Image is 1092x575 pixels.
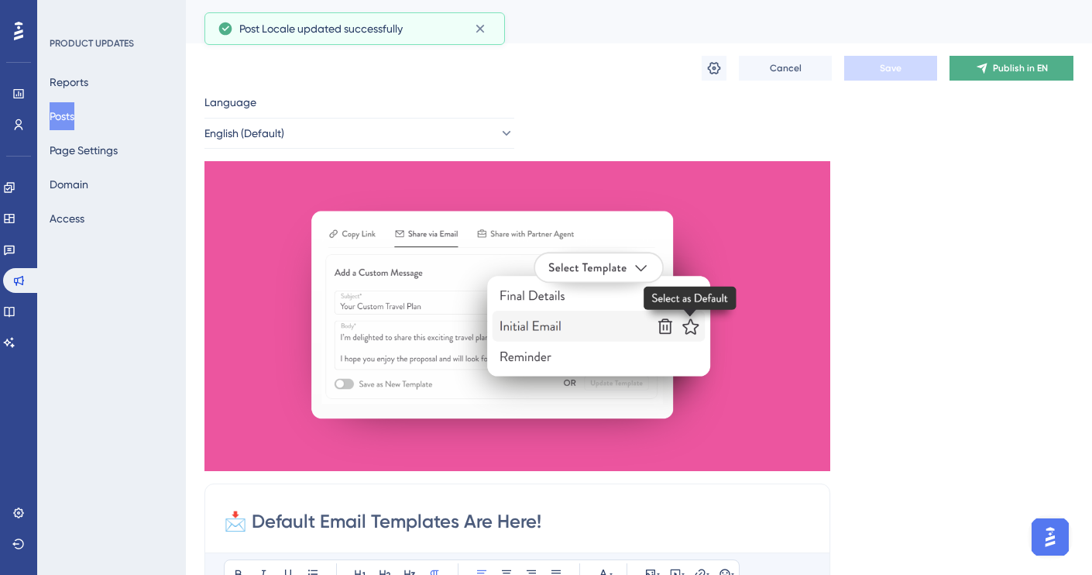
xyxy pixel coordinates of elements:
[204,11,1035,33] div: 📩 Default Email Templates Are Here!
[50,68,88,96] button: Reports
[204,124,284,143] span: English (Default)
[770,62,802,74] span: Cancel
[50,37,134,50] div: PRODUCT UPDATES
[993,62,1048,74] span: Publish in EN
[50,205,84,232] button: Access
[239,19,403,38] span: Post Locale updated successfully
[204,93,256,112] span: Language
[880,62,901,74] span: Save
[50,102,74,130] button: Posts
[50,136,118,164] button: Page Settings
[739,56,832,81] button: Cancel
[204,118,514,149] button: English (Default)
[1027,514,1073,560] iframe: UserGuiding AI Assistant Launcher
[204,161,830,471] img: file-1755201620056.png
[949,56,1073,81] button: Publish in EN
[844,56,937,81] button: Save
[224,509,811,534] input: Post Title
[50,170,88,198] button: Domain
